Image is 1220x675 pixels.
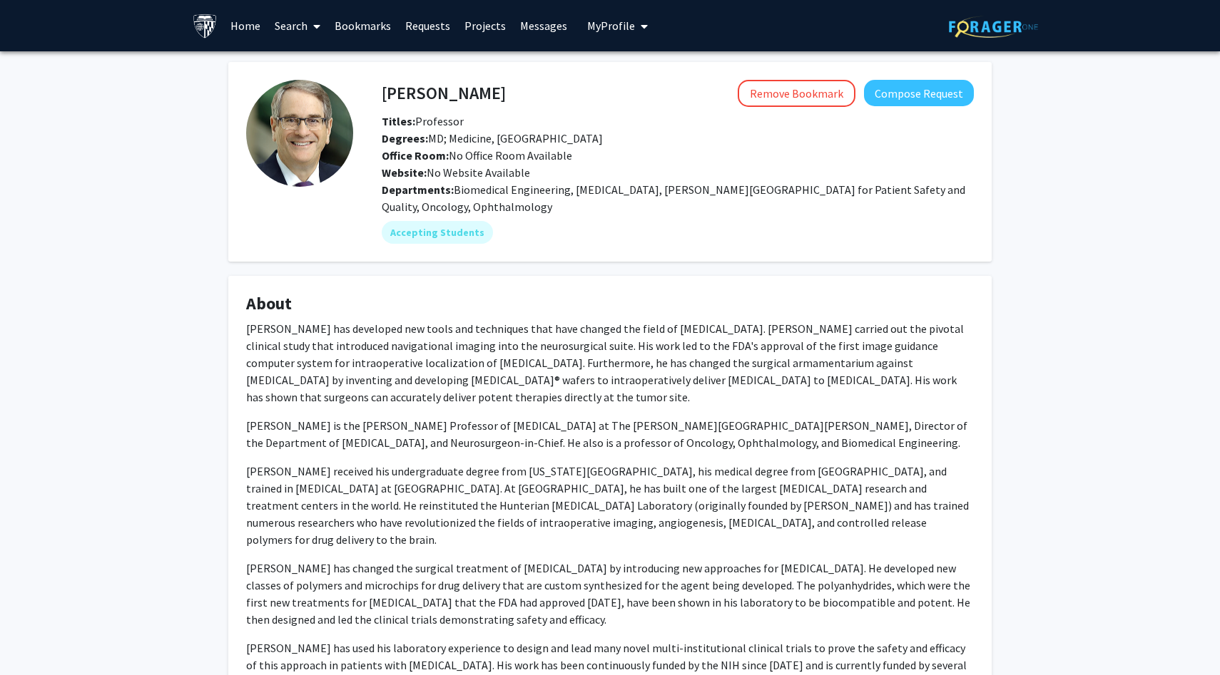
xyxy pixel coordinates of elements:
[327,1,398,51] a: Bookmarks
[382,131,428,145] b: Degrees:
[382,148,449,163] b: Office Room:
[382,165,530,180] span: No Website Available
[193,14,218,38] img: Johns Hopkins University Logo
[398,1,457,51] a: Requests
[513,1,574,51] a: Messages
[864,80,974,106] button: Compose Request to Henry Brem
[268,1,327,51] a: Search
[738,80,855,107] button: Remove Bookmark
[246,294,974,314] h4: About
[382,80,506,106] h4: [PERSON_NAME]
[382,131,603,145] span: MD; Medicine, [GEOGRAPHIC_DATA]
[382,114,464,128] span: Professor
[949,16,1038,38] img: ForagerOne Logo
[223,1,268,51] a: Home
[382,221,493,244] mat-chip: Accepting Students
[11,611,61,664] iframe: Chat
[246,560,974,628] p: [PERSON_NAME] has changed the surgical treatment of [MEDICAL_DATA] by introducing new approaches ...
[457,1,513,51] a: Projects
[246,80,353,187] img: Profile Picture
[587,19,635,33] span: My Profile
[382,114,415,128] b: Titles:
[246,320,974,406] p: [PERSON_NAME] has developed new tools and techniques that have changed the field of [MEDICAL_DATA...
[382,182,454,197] b: Departments:
[382,182,965,214] span: Biomedical Engineering, [MEDICAL_DATA], [PERSON_NAME][GEOGRAPHIC_DATA] for Patient Safety and Qua...
[246,463,974,548] p: [PERSON_NAME] received his undergraduate degree from [US_STATE][GEOGRAPHIC_DATA], his medical deg...
[246,418,967,450] span: [PERSON_NAME] is the [PERSON_NAME] Professor of [MEDICAL_DATA] at The [PERSON_NAME][GEOGRAPHIC_DA...
[382,148,572,163] span: No Office Room Available
[382,165,427,180] b: Website:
